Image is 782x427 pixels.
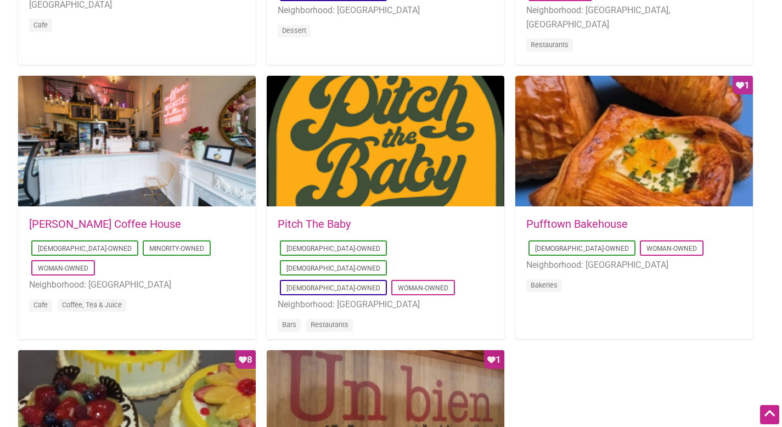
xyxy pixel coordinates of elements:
[149,245,204,252] a: Minority-Owned
[38,245,132,252] a: [DEMOGRAPHIC_DATA]-Owned
[282,321,296,329] a: Bars
[33,21,48,29] a: Cafe
[398,284,448,292] a: Woman-Owned
[526,217,628,231] a: Pufftown Bakehouse
[29,217,181,231] a: [PERSON_NAME] Coffee House
[531,281,558,289] a: Bakeries
[278,3,493,18] li: Neighborhood: [GEOGRAPHIC_DATA]
[38,265,88,272] a: Woman-Owned
[278,297,493,312] li: Neighborhood: [GEOGRAPHIC_DATA]
[535,245,629,252] a: [DEMOGRAPHIC_DATA]-Owned
[278,217,351,231] a: Pitch The Baby
[29,278,245,292] li: Neighborhood: [GEOGRAPHIC_DATA]
[286,284,380,292] a: [DEMOGRAPHIC_DATA]-Owned
[62,301,122,309] a: Coffee, Tea & Juice
[282,26,306,35] a: Dessert
[286,265,380,272] a: [DEMOGRAPHIC_DATA]-Owned
[33,301,48,309] a: Cafe
[311,321,348,329] a: Restaurants
[760,405,779,424] div: Scroll Back to Top
[286,245,380,252] a: [DEMOGRAPHIC_DATA]-Owned
[526,258,742,272] li: Neighborhood: [GEOGRAPHIC_DATA]
[526,3,742,31] li: Neighborhood: [GEOGRAPHIC_DATA], [GEOGRAPHIC_DATA]
[646,245,697,252] a: Woman-Owned
[531,41,569,49] a: Restaurants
